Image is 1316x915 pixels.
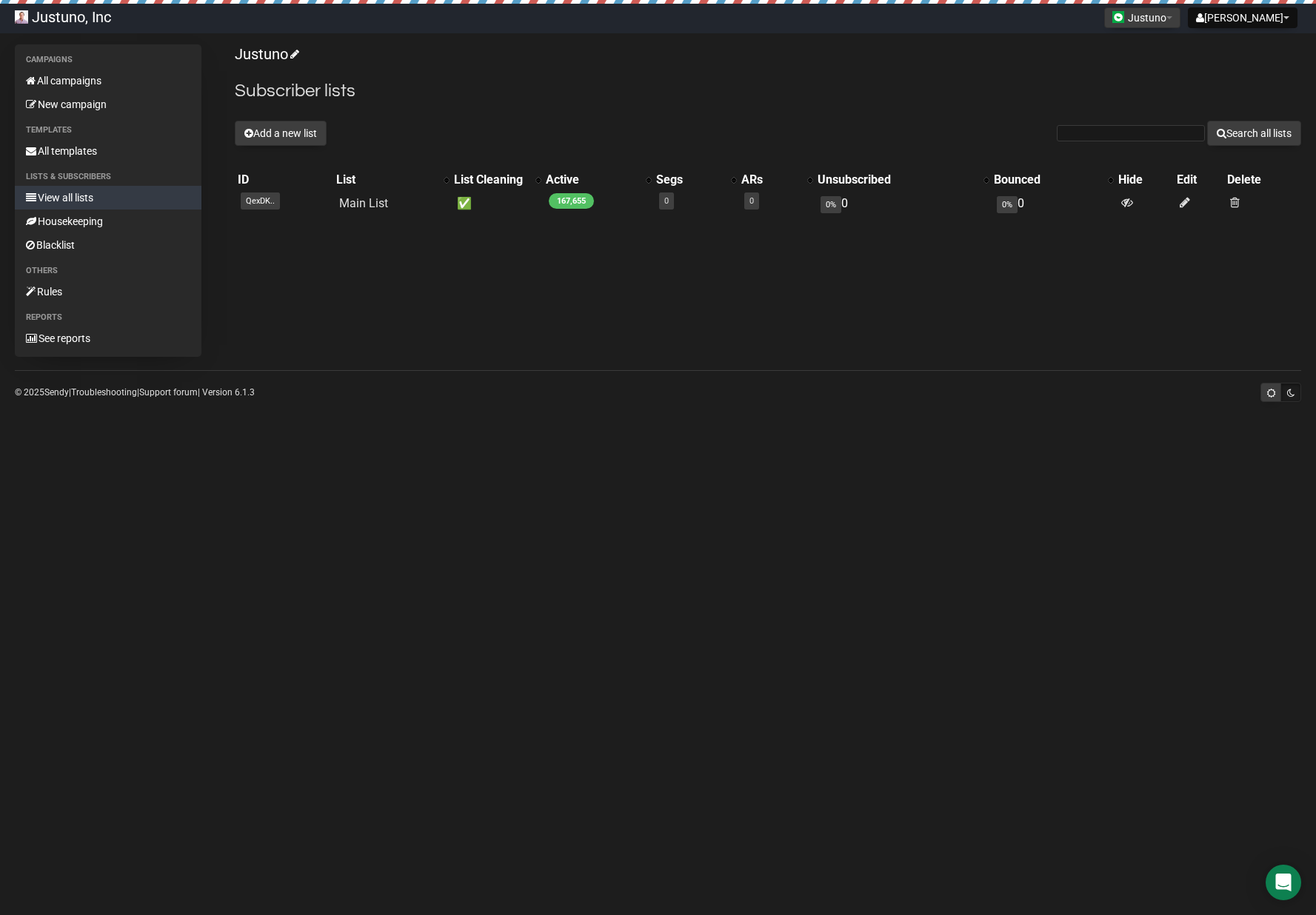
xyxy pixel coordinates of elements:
th: ARs: No sort applied, activate to apply an ascending sort [738,170,814,190]
th: List Cleaning: No sort applied, activate to apply an ascending sort [451,170,543,190]
th: Delete: No sort applied, sorting is disabled [1224,170,1301,190]
div: Segs [656,172,724,187]
button: Justuno [1104,7,1180,28]
th: List: No sort applied, activate to apply an ascending sort [333,170,450,190]
th: Bounced: No sort applied, activate to apply an ascending sort [991,170,1115,190]
h2: Subscriber lists [235,78,1301,104]
li: Campaigns [15,51,201,69]
div: ID [238,172,330,187]
a: See reports [15,326,201,350]
div: Active [546,172,638,187]
a: Troubleshooting [71,387,137,398]
img: 1.png [1112,11,1124,23]
li: Templates [15,121,201,139]
th: Edit: No sort applied, sorting is disabled [1174,170,1224,190]
th: Unsubscribed: No sort applied, activate to apply an ascending sort [815,170,991,190]
th: Active: No sort applied, activate to apply an ascending sort [543,170,653,190]
a: 0 [664,196,669,206]
a: All templates [15,139,201,163]
a: Rules [15,280,201,304]
div: List [336,172,435,187]
button: [PERSON_NAME] [1188,7,1297,28]
a: View all lists [15,186,201,210]
a: 0 [749,196,754,206]
a: Justuno [235,45,297,63]
a: All campaigns [15,69,201,93]
button: Add a new list [235,121,327,146]
div: List Cleaning [454,172,528,187]
a: New campaign [15,93,201,116]
li: Others [15,262,201,280]
div: Delete [1227,172,1298,187]
th: Segs: No sort applied, activate to apply an ascending sort [653,170,739,190]
div: Unsubscribed [818,172,976,187]
th: ID: No sort applied, sorting is disabled [235,170,333,190]
div: Open Intercom Messenger [1266,865,1301,900]
a: Sendy [44,387,69,398]
div: Hide [1118,172,1171,187]
li: Reports [15,309,201,326]
td: 0 [815,190,991,217]
a: Support forum [139,387,198,398]
span: 167,655 [549,193,594,209]
td: 0 [991,190,1115,217]
a: Blacklist [15,233,201,257]
li: Lists & subscribers [15,168,201,186]
span: 0% [997,196,1018,213]
span: QexDK.. [241,192,280,210]
div: Bounced [994,172,1100,187]
a: Main List [339,196,388,210]
button: Search all lists [1207,121,1301,146]
div: ARs [741,172,799,187]
span: 0% [821,196,841,213]
p: © 2025 | | | Version 6.1.3 [15,384,255,400]
a: Housekeeping [15,210,201,233]
img: 06e4388ad7d65993ba05f7b3b7022f31 [15,10,28,24]
div: Edit [1177,172,1221,187]
th: Hide: No sort applied, sorting is disabled [1115,170,1174,190]
td: ✅ [451,190,543,217]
